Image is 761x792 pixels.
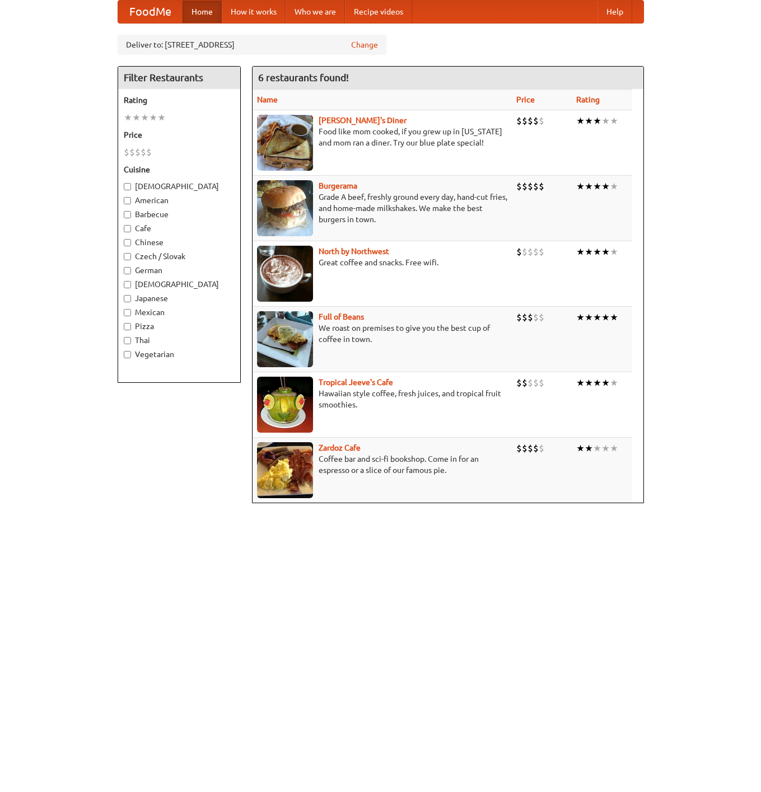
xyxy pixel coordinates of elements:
[257,115,313,171] img: sallys.jpg
[576,311,585,324] li: ★
[124,209,235,220] label: Barbecue
[522,377,527,389] li: $
[124,281,131,288] input: [DEMOGRAPHIC_DATA]
[576,377,585,389] li: ★
[576,95,600,104] a: Rating
[601,311,610,324] li: ★
[319,312,364,321] a: Full of Beans
[124,351,131,358] input: Vegetarian
[533,246,539,258] li: $
[257,246,313,302] img: north.jpg
[539,442,544,454] li: $
[183,1,222,23] a: Home
[345,1,412,23] a: Recipe videos
[222,1,286,23] a: How it works
[146,146,152,158] li: $
[522,180,527,193] li: $
[124,111,132,124] li: ★
[610,180,618,193] li: ★
[124,349,235,360] label: Vegetarian
[527,180,533,193] li: $
[118,67,240,89] h4: Filter Restaurants
[527,442,533,454] li: $
[585,311,593,324] li: ★
[124,181,235,192] label: [DEMOGRAPHIC_DATA]
[527,377,533,389] li: $
[585,442,593,454] li: ★
[516,95,535,104] a: Price
[527,311,533,324] li: $
[319,378,393,387] a: Tropical Jeeve's Cafe
[522,442,527,454] li: $
[319,443,361,452] a: Zardoz Cafe
[527,115,533,127] li: $
[576,246,585,258] li: ★
[585,180,593,193] li: ★
[124,95,235,106] h5: Rating
[516,246,522,258] li: $
[522,246,527,258] li: $
[124,293,235,304] label: Japanese
[257,322,507,345] p: We roast on premises to give you the best cup of coffee in town.
[257,453,507,476] p: Coffee bar and sci-fi bookshop. Come in for an espresso or a slice of our famous pie.
[258,72,349,83] ng-pluralize: 6 restaurants found!
[124,335,235,346] label: Thai
[124,197,131,204] input: American
[539,377,544,389] li: $
[516,377,522,389] li: $
[610,311,618,324] li: ★
[124,225,131,232] input: Cafe
[257,311,313,367] img: beans.jpg
[129,146,135,158] li: $
[124,129,235,140] h5: Price
[601,377,610,389] li: ★
[533,115,539,127] li: $
[257,442,313,498] img: zardoz.jpg
[539,311,544,324] li: $
[124,267,131,274] input: German
[576,180,585,193] li: ★
[522,115,527,127] li: $
[132,111,141,124] li: ★
[516,311,522,324] li: $
[516,180,522,193] li: $
[319,247,389,256] a: North by Northwest
[351,39,378,50] a: Change
[522,311,527,324] li: $
[124,239,131,246] input: Chinese
[135,146,141,158] li: $
[533,377,539,389] li: $
[124,307,235,318] label: Mexican
[286,1,345,23] a: Who we are
[576,442,585,454] li: ★
[593,311,601,324] li: ★
[576,115,585,127] li: ★
[610,377,618,389] li: ★
[516,115,522,127] li: $
[124,164,235,175] h5: Cuisine
[124,253,131,260] input: Czech / Slovak
[585,115,593,127] li: ★
[585,246,593,258] li: ★
[601,115,610,127] li: ★
[601,442,610,454] li: ★
[157,111,166,124] li: ★
[319,116,407,125] a: [PERSON_NAME]'s Diner
[610,246,618,258] li: ★
[257,126,507,148] p: Food like mom cooked, if you grew up in [US_STATE] and mom ran a diner. Try our blue plate special!
[319,181,357,190] a: Burgerama
[141,111,149,124] li: ★
[118,1,183,23] a: FoodMe
[124,337,131,344] input: Thai
[539,246,544,258] li: $
[124,279,235,290] label: [DEMOGRAPHIC_DATA]
[539,180,544,193] li: $
[527,246,533,258] li: $
[539,115,544,127] li: $
[601,246,610,258] li: ★
[257,95,278,104] a: Name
